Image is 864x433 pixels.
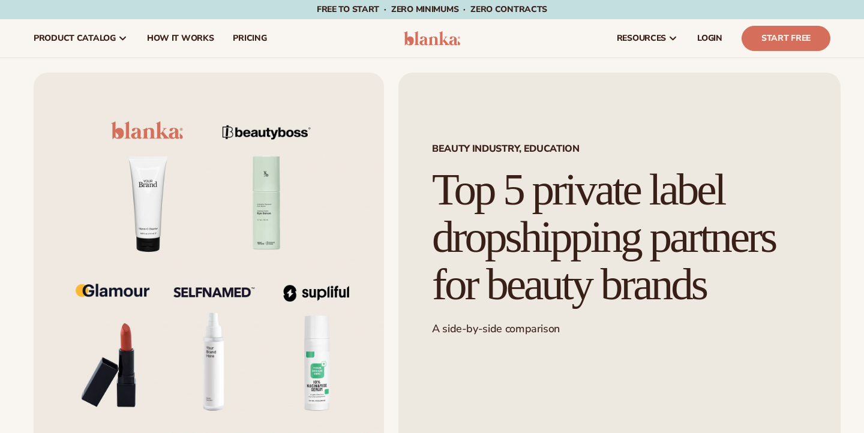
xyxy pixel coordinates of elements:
a: How It Works [137,19,224,58]
a: resources [607,19,688,58]
img: logo [404,31,461,46]
span: resources [617,34,666,43]
span: Beauty industry, Education [432,144,807,154]
a: Start Free [742,26,830,51]
span: How It Works [147,34,214,43]
span: A side-by-side comparison [432,321,560,336]
a: product catalog [24,19,137,58]
a: LOGIN [688,19,732,58]
span: LOGIN [697,34,722,43]
a: pricing [223,19,276,58]
span: pricing [233,34,266,43]
span: product catalog [34,34,116,43]
span: Free to start · ZERO minimums · ZERO contracts [317,4,547,15]
h1: Top 5 private label dropshipping partners for beauty brands [432,166,807,308]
